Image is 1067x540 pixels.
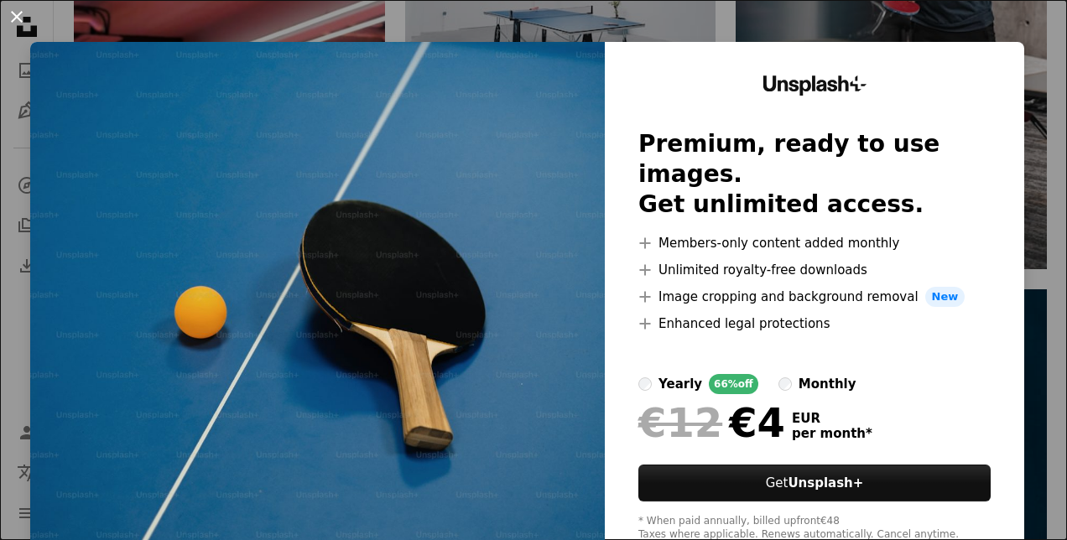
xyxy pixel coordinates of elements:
input: monthly [778,377,792,391]
li: Image cropping and background removal [638,287,991,307]
input: yearly66%off [638,377,652,391]
span: per month * [792,426,872,441]
div: €4 [638,401,785,444]
button: GetUnsplash+ [638,465,991,501]
span: EUR [792,411,872,426]
li: Unlimited royalty-free downloads [638,260,991,280]
strong: Unsplash+ [788,475,863,491]
li: Enhanced legal protections [638,314,991,334]
span: €12 [638,401,722,444]
div: monthly [799,374,856,394]
h2: Premium, ready to use images. Get unlimited access. [638,129,991,220]
li: Members-only content added monthly [638,233,991,253]
div: yearly [658,374,702,394]
span: New [925,287,966,307]
div: 66% off [709,374,758,394]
